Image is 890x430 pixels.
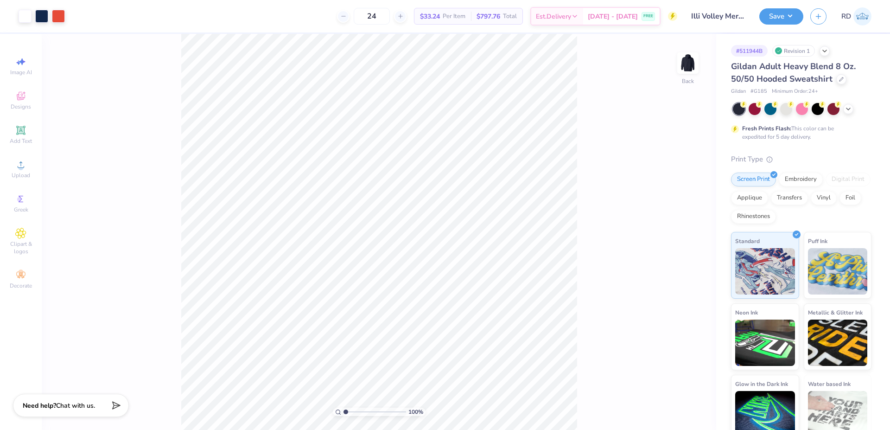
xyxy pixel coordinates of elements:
[735,320,795,366] img: Neon Ink
[826,173,871,186] div: Digital Print
[731,154,871,165] div: Print Type
[839,191,861,205] div: Foil
[808,308,863,317] span: Metallic & Glitter Ink
[853,7,871,26] img: Rommel Del Rosario
[735,379,788,389] span: Glow in the Dark Ink
[588,12,638,21] span: [DATE] - [DATE]
[735,308,758,317] span: Neon Ink
[808,248,868,295] img: Puff Ink
[841,7,871,26] a: RD
[841,11,851,22] span: RD
[56,401,95,410] span: Chat with us.
[759,8,803,25] button: Save
[684,7,752,26] input: Untitled Design
[23,401,56,410] strong: Need help?
[643,13,653,19] span: FREE
[772,88,818,96] span: Minimum Order: 24 +
[811,191,837,205] div: Vinyl
[731,191,768,205] div: Applique
[735,236,760,246] span: Standard
[477,12,500,21] span: $797.76
[731,88,746,96] span: Gildan
[779,173,823,186] div: Embroidery
[735,248,795,295] img: Standard
[731,210,776,224] div: Rhinestones
[354,8,390,25] input: – –
[808,236,827,246] span: Puff Ink
[679,54,697,72] img: Back
[14,206,28,213] span: Greek
[408,408,423,416] span: 100 %
[742,125,791,132] strong: Fresh Prints Flash:
[10,282,32,289] span: Decorate
[772,45,815,57] div: Revision 1
[5,240,37,255] span: Clipart & logos
[536,12,571,21] span: Est. Delivery
[503,12,517,21] span: Total
[10,137,32,145] span: Add Text
[750,88,767,96] span: # G185
[10,69,32,76] span: Image AI
[742,124,856,141] div: This color can be expedited for 5 day delivery.
[808,320,868,366] img: Metallic & Glitter Ink
[12,172,30,179] span: Upload
[11,103,31,110] span: Designs
[682,77,694,85] div: Back
[731,61,856,84] span: Gildan Adult Heavy Blend 8 Oz. 50/50 Hooded Sweatshirt
[731,45,768,57] div: # 511944B
[731,173,776,186] div: Screen Print
[443,12,465,21] span: Per Item
[420,12,440,21] span: $33.24
[771,191,808,205] div: Transfers
[808,379,851,389] span: Water based Ink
